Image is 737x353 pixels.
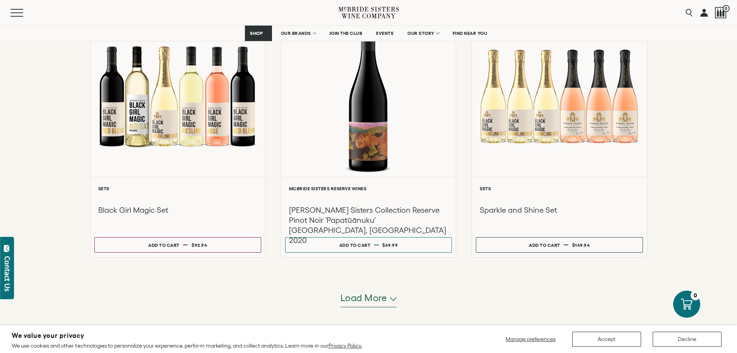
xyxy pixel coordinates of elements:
[3,256,11,291] div: Contact Us
[480,205,639,215] h3: Sparkle and Shine Set
[276,26,320,41] a: OUR BRANDS
[448,26,492,41] a: FIND NEAR YOU
[192,243,207,248] span: $92.94
[371,26,398,41] a: EVENTS
[376,31,393,36] span: EVENTS
[329,31,363,36] span: JOIN THE CLUB
[90,10,265,258] a: Black Girl Magic Set Sets Black Girl Magic Set Add to cart $92.94
[94,237,261,253] button: Add to cart $92.94
[472,10,647,258] a: Sparkling and Shine Sparkling Set Sets Sparkle and Shine Set Add to cart $149.94
[480,186,639,191] h6: Sets
[476,237,643,253] button: Add to cart $149.94
[382,243,398,248] span: $69.99
[285,237,452,253] button: Add to cart $69.99
[339,239,371,251] div: Add to cart
[328,343,362,349] a: Privacy Policy.
[12,342,362,349] p: We use cookies and other technologies to personalize your experience, perform marketing, and coll...
[572,332,641,347] button: Accept
[453,31,487,36] span: FIND NEAR YOU
[402,26,444,41] a: OUR STORY
[324,26,368,41] a: JOIN THE CLUB
[148,239,180,251] div: Add to cart
[98,186,257,191] h6: Sets
[281,10,456,258] a: Red McBride Sisters Collection Reserve Pinot Noir 'Papatūānuku' Central Otago, New Zealand McBrid...
[289,186,448,191] h6: McBride Sisters Reserve Wines
[572,243,590,248] span: $149.94
[340,291,387,305] span: Load more
[12,332,362,339] h2: We value your privacy
[340,289,397,307] button: Load more
[501,332,561,347] button: Manage preferences
[529,239,560,251] div: Add to cart
[407,31,434,36] span: OUR STORY
[250,31,263,36] span: SHOP
[245,26,272,41] a: SHOP
[691,291,700,300] div: 0
[10,9,38,17] button: Mobile Menu Trigger
[98,205,257,215] h3: Black Girl Magic Set
[506,336,556,342] span: Manage preferences
[723,5,730,12] span: 0
[653,332,722,347] button: Decline
[289,205,448,245] h3: [PERSON_NAME] Sisters Collection Reserve Pinot Noir 'Papatūānuku' [GEOGRAPHIC_DATA], [GEOGRAPHIC_...
[281,31,311,36] span: OUR BRANDS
